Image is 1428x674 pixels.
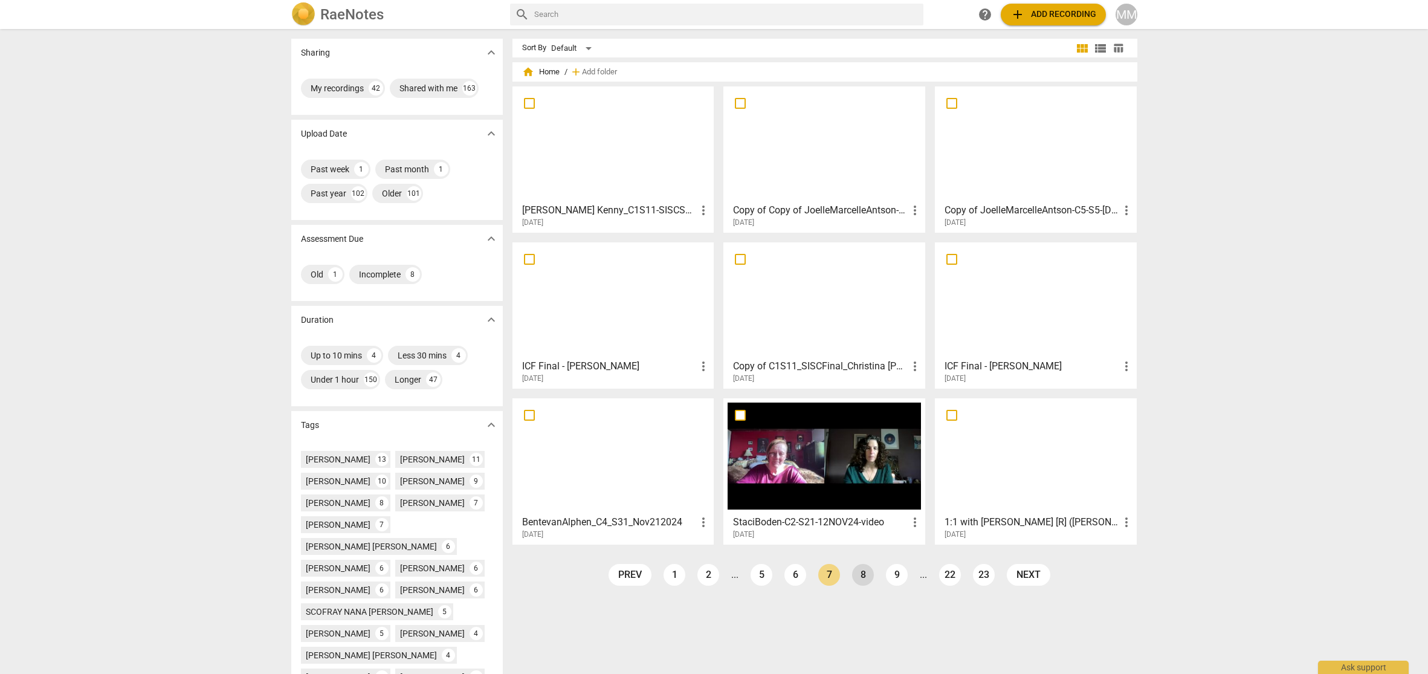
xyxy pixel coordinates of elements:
span: more_vert [696,515,711,530]
img: Logo [291,2,315,27]
div: Older [382,187,402,199]
span: more_vert [908,203,922,218]
div: Old [311,268,323,280]
span: [DATE] [522,374,543,384]
span: more_vert [1119,203,1134,218]
div: Longer [395,374,421,386]
span: search [515,7,529,22]
div: [PERSON_NAME] [306,453,370,465]
a: Page 7 is your current page [818,564,840,586]
div: 42 [369,81,383,96]
div: Past year [311,187,346,199]
div: Sort By [522,44,546,53]
span: Home [522,66,560,78]
h3: Copy of C1S11_SISCFinal_Christina Kenny_Updated [733,359,908,374]
div: [PERSON_NAME] [306,475,370,487]
div: 8 [375,496,389,510]
h3: StaciBoden-C2-S21-12NOV24-video [733,515,908,530]
div: 6 [470,562,483,575]
p: Sharing [301,47,330,59]
a: Page 23 [973,564,995,586]
div: 6 [375,562,389,575]
h3: Copy of JoelleMarcelleAntson-C5-S5-02.Nov.2024-SISCFinal [945,203,1119,218]
div: Up to 10 mins [311,349,362,361]
span: expand_more [484,313,499,327]
div: [PERSON_NAME] [400,627,465,640]
div: 7 [375,518,389,531]
a: Page 5 [751,564,772,586]
span: [DATE] [733,530,754,540]
span: more_vert [908,359,922,374]
h3: BentevanAlphen_C4_S31_Nov212024 [522,515,697,530]
div: [PERSON_NAME] [306,562,370,574]
a: 1:1 with [PERSON_NAME] [R] ([PERSON_NAME]) with [PERSON_NAME][DATE] [939,403,1132,539]
h3: 1:1 with Zeena [R] (Simone Peek) with Zeena Ismail [945,515,1119,530]
button: Table view [1110,39,1128,57]
div: [PERSON_NAME] [400,475,465,487]
a: Page 9 [886,564,908,586]
span: [DATE] [945,218,966,228]
button: Show more [482,416,500,434]
div: [PERSON_NAME] [306,584,370,596]
button: MM [1116,4,1137,25]
div: [PERSON_NAME] [400,562,465,574]
div: [PERSON_NAME] [400,497,465,509]
div: Past week [311,163,349,175]
div: My recordings [311,82,364,94]
button: List view [1091,39,1110,57]
div: [PERSON_NAME] [306,497,370,509]
div: [PERSON_NAME] [400,584,465,596]
div: 7 [470,496,483,510]
button: Show more [482,125,500,143]
div: 11 [470,453,483,466]
p: Tags [301,419,319,432]
span: view_module [1075,41,1090,56]
a: Page 1 [664,564,685,586]
button: Upload [1001,4,1106,25]
span: expand_more [484,45,499,60]
a: Page 8 [852,564,874,586]
p: Assessment Due [301,233,363,245]
span: [DATE] [733,218,754,228]
a: [PERSON_NAME] Kenny_C1S11-SISCSomaticFinal[DATE] [517,91,710,227]
span: expand_more [484,418,499,432]
span: more_vert [696,203,711,218]
div: 4 [442,649,455,662]
div: Shared with me [399,82,457,94]
span: [DATE] [733,374,754,384]
span: [DATE] [522,218,543,228]
div: 5 [375,627,389,640]
a: next [1007,564,1050,586]
li: ... [731,569,738,580]
div: 1 [328,267,343,282]
div: 13 [375,453,389,466]
div: [PERSON_NAME] [PERSON_NAME] [306,649,437,661]
div: 4 [367,348,381,363]
button: Tile view [1073,39,1091,57]
input: Search [534,5,919,24]
a: Page 22 [939,564,961,586]
div: 6 [442,540,455,553]
span: [DATE] [522,530,543,540]
a: Page 2 [697,564,719,586]
button: Show more [482,44,500,62]
a: StaciBoden-C2-S21-12NOV24-video[DATE] [728,403,921,539]
div: 163 [462,81,477,96]
div: 102 [351,186,366,201]
a: Page 6 [784,564,806,586]
a: LogoRaeNotes [291,2,500,27]
p: Upload Date [301,128,347,140]
span: more_vert [1119,359,1134,374]
span: expand_more [484,126,499,141]
div: 1 [354,162,369,177]
p: Duration [301,314,334,326]
h2: RaeNotes [320,6,384,23]
span: table_chart [1113,42,1124,54]
a: BentevanAlphen_C4_S31_Nov212024[DATE] [517,403,710,539]
span: more_vert [908,515,922,530]
a: Copy of JoelleMarcelleAntson-C5-S5-[DATE]-SISCFinal[DATE] [939,91,1132,227]
div: 4 [451,348,466,363]
span: view_list [1093,41,1108,56]
div: 5 [438,605,451,618]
